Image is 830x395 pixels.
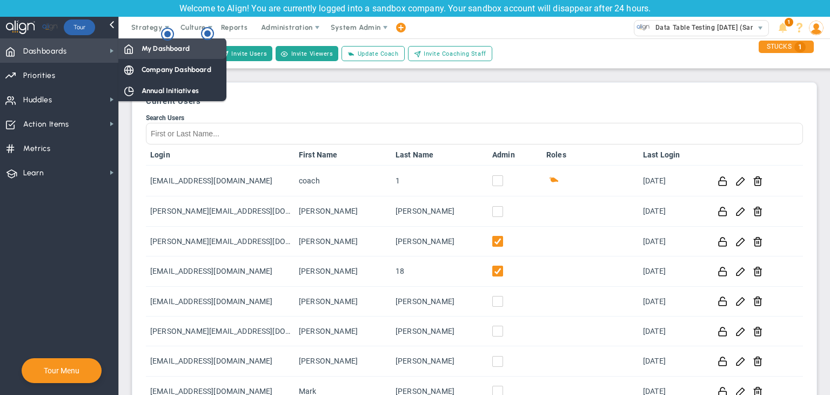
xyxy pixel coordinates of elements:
[637,21,650,34] img: 33593.Company.photo
[424,49,486,58] span: Invite Coaching Staff
[294,227,391,256] td: [PERSON_NAME]
[146,114,803,122] div: Search Users
[753,356,763,367] button: Remove user from company
[294,317,391,346] td: [PERSON_NAME]
[408,46,492,61] button: Invite Coaching Staff
[753,295,763,307] button: Remove user from company
[753,266,763,277] button: Remove user from company
[342,46,404,61] button: Update Coach
[146,166,294,196] td: [EMAIL_ADDRESS][DOMAIN_NAME]
[396,150,484,159] a: Last Name
[391,317,488,346] td: [PERSON_NAME]
[718,356,728,367] button: Reset this password
[735,266,746,277] button: Edit User Info
[276,46,338,61] button: Invite Viewers
[639,346,706,376] td: [DATE]
[146,96,803,106] h3: Current Users
[294,196,391,226] td: [PERSON_NAME]
[735,295,746,307] button: Edit User Info
[718,206,728,217] button: Reset this password
[735,175,746,187] button: Edit User Info
[294,346,391,376] td: [PERSON_NAME]
[774,17,791,38] li: Announcements
[391,346,488,376] td: [PERSON_NAME]
[146,196,294,226] td: [PERSON_NAME][EMAIL_ADDRESS][DOMAIN_NAME]
[639,227,706,256] td: [DATE]
[735,356,746,367] button: Edit User Info
[785,18,793,27] span: 1
[358,49,399,58] span: Update Coach
[146,227,294,256] td: [PERSON_NAME][EMAIL_ADDRESS][DOMAIN_NAME]
[331,23,381,31] span: System Admin
[759,41,814,53] div: STUCKS
[261,23,312,31] span: Administration
[718,295,728,307] button: Reset this password
[150,150,290,159] a: Login
[41,366,83,376] button: Tour Menu
[294,166,391,196] td: coach
[146,287,294,317] td: [EMAIL_ADDRESS][DOMAIN_NAME]
[492,150,538,159] a: Admin
[546,174,559,187] span: Coach
[23,64,56,87] span: Priorities
[718,326,728,337] button: Reset this password
[391,196,488,226] td: [PERSON_NAME]
[735,326,746,337] button: Edit User Info
[23,40,67,63] span: Dashboards
[794,42,806,52] span: 1
[146,256,294,286] td: [EMAIL_ADDRESS][DOMAIN_NAME]
[718,175,728,187] button: Reset this password
[735,236,746,247] button: Edit User Info
[639,317,706,346] td: [DATE]
[391,227,488,256] td: [PERSON_NAME]
[23,113,69,136] span: Action Items
[650,21,773,35] span: Data Table Testing [DATE] (Sandbox)
[639,166,706,196] td: [DATE]
[142,85,199,96] span: Annual Initiatives
[23,89,52,111] span: Huddles
[391,166,488,196] td: 1
[299,150,387,159] a: First Name
[639,287,706,317] td: [DATE]
[718,266,728,277] button: Reset this password
[643,150,702,159] a: Last Login
[542,144,639,166] th: Roles
[718,236,728,247] button: Reset this password
[391,287,488,317] td: [PERSON_NAME]
[23,137,51,160] span: Metrics
[294,287,391,317] td: [PERSON_NAME]
[391,256,488,286] td: 18
[753,326,763,337] button: Remove user from company
[753,236,763,247] button: Remove user from company
[216,17,253,38] span: Reports
[142,43,190,54] span: My Dashboard
[146,346,294,376] td: [EMAIL_ADDRESS][DOMAIN_NAME]
[131,23,163,31] span: Strategy
[142,64,211,75] span: Company Dashboard
[753,206,763,217] button: Remove user from company
[294,256,391,286] td: [PERSON_NAME]
[639,196,706,226] td: [DATE]
[753,175,763,187] button: Remove user from company
[753,21,768,36] span: select
[735,206,746,217] button: Edit User Info
[180,23,206,31] span: Culture
[146,317,294,346] td: [PERSON_NAME][EMAIL_ADDRESS][DOMAIN_NAME]
[146,123,803,144] input: Search Users
[809,21,824,35] img: 64089.Person.photo
[216,46,272,61] button: Invite Users
[791,17,808,38] li: Help & Frequently Asked Questions (FAQ)
[639,256,706,286] td: [DATE]
[23,162,44,185] span: Learn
